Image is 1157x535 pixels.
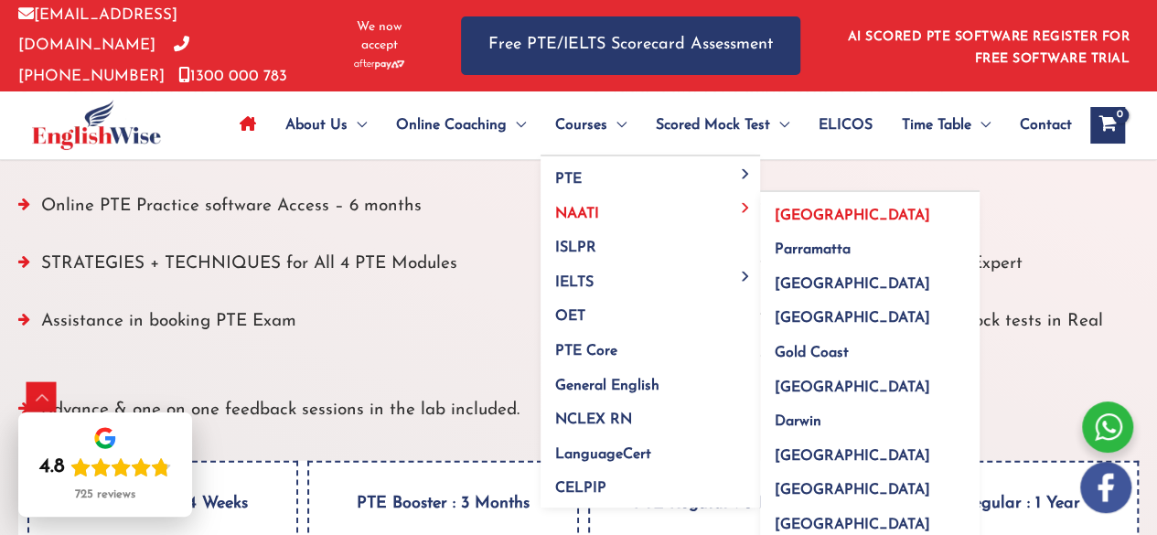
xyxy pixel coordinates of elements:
[760,227,980,262] a: Parramatta
[804,93,887,157] a: ELICOS
[541,431,760,465] a: LanguageCert
[396,93,507,157] span: Online Coaching
[760,295,980,330] a: [GEOGRAPHIC_DATA]
[607,93,627,157] span: Menu Toggle
[775,483,930,498] span: [GEOGRAPHIC_DATA]
[760,399,980,433] a: Darwin
[541,328,760,363] a: PTE Core
[555,93,607,157] span: Courses
[381,93,541,157] a: Online CoachingMenu Toggle
[735,203,756,213] span: Menu Toggle
[555,241,596,255] span: ISLPR
[555,481,606,496] span: CELPIP
[775,209,930,223] span: [GEOGRAPHIC_DATA]
[271,93,381,157] a: About UsMenu Toggle
[1080,462,1131,513] img: white-facebook.png
[18,306,567,377] li: Assistance in booking PTE Exam
[1090,107,1125,144] a: View Shopping Cart, empty
[1020,93,1072,157] span: Contact
[775,449,930,464] span: [GEOGRAPHIC_DATA]
[541,465,760,508] a: CELPIP
[541,225,760,260] a: ISLPR
[39,455,65,480] div: 4.8
[555,172,582,187] span: PTE
[178,69,287,84] a: 1300 000 783
[760,364,980,399] a: [GEOGRAPHIC_DATA]
[555,344,617,358] span: PTE Core
[775,346,849,360] span: Gold Coast
[656,93,770,157] span: Scored Mock Test
[39,455,171,480] div: Rating: 4.8 out of 5
[819,93,873,157] span: ELICOS
[285,93,348,157] span: About Us
[541,190,760,225] a: NAATIMenu Toggle
[18,7,177,53] a: [EMAIL_ADDRESS][DOMAIN_NAME]
[555,207,599,221] span: NAATI
[541,93,641,157] a: CoursesMenu Toggle
[887,93,1005,157] a: Time TableMenu Toggle
[18,191,567,230] li: Online PTE Practice software Access – 6 months
[507,93,526,157] span: Menu Toggle
[837,16,1139,75] aside: Header Widget 1
[971,93,991,157] span: Menu Toggle
[555,379,659,393] span: General English
[775,277,930,292] span: [GEOGRAPHIC_DATA]
[555,275,594,290] span: IELTS
[541,362,760,397] a: General English
[760,261,980,295] a: [GEOGRAPHIC_DATA]
[775,518,930,532] span: [GEOGRAPHIC_DATA]
[354,59,404,70] img: Afterpay-Logo
[770,93,789,157] span: Menu Toggle
[555,309,585,324] span: OET
[343,18,415,55] span: We now accept
[775,311,930,326] span: [GEOGRAPHIC_DATA]
[760,192,980,227] a: [GEOGRAPHIC_DATA]
[555,447,651,462] span: LanguageCert
[760,433,980,467] a: [GEOGRAPHIC_DATA]
[18,249,567,288] li: STRATEGIES + TECHNIQUES for All 4 PTE Modules
[775,414,821,429] span: Darwin
[541,397,760,432] a: NCLEX RN
[848,30,1130,66] a: AI SCORED PTE SOFTWARE REGISTER FOR FREE SOFTWARE TRIAL
[18,395,567,434] li: Advance & one on one feedback sessions in the lab included.
[348,93,367,157] span: Menu Toggle
[760,330,980,365] a: Gold Coast
[735,272,756,282] span: Menu Toggle
[641,93,804,157] a: Scored Mock TestMenu Toggle
[225,93,1072,157] nav: Site Navigation: Main Menu
[32,100,161,150] img: cropped-ew-logo
[541,294,760,328] a: OET
[775,380,930,395] span: [GEOGRAPHIC_DATA]
[75,487,135,502] div: 725 reviews
[902,93,971,157] span: Time Table
[18,37,189,83] a: [PHONE_NUMBER]
[775,242,851,257] span: Parramatta
[541,156,760,191] a: PTEMenu Toggle
[461,16,800,74] a: Free PTE/IELTS Scorecard Assessment
[541,259,760,294] a: IELTSMenu Toggle
[1005,93,1072,157] a: Contact
[735,168,756,178] span: Menu Toggle
[760,467,980,502] a: [GEOGRAPHIC_DATA]
[555,412,632,427] span: NCLEX RN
